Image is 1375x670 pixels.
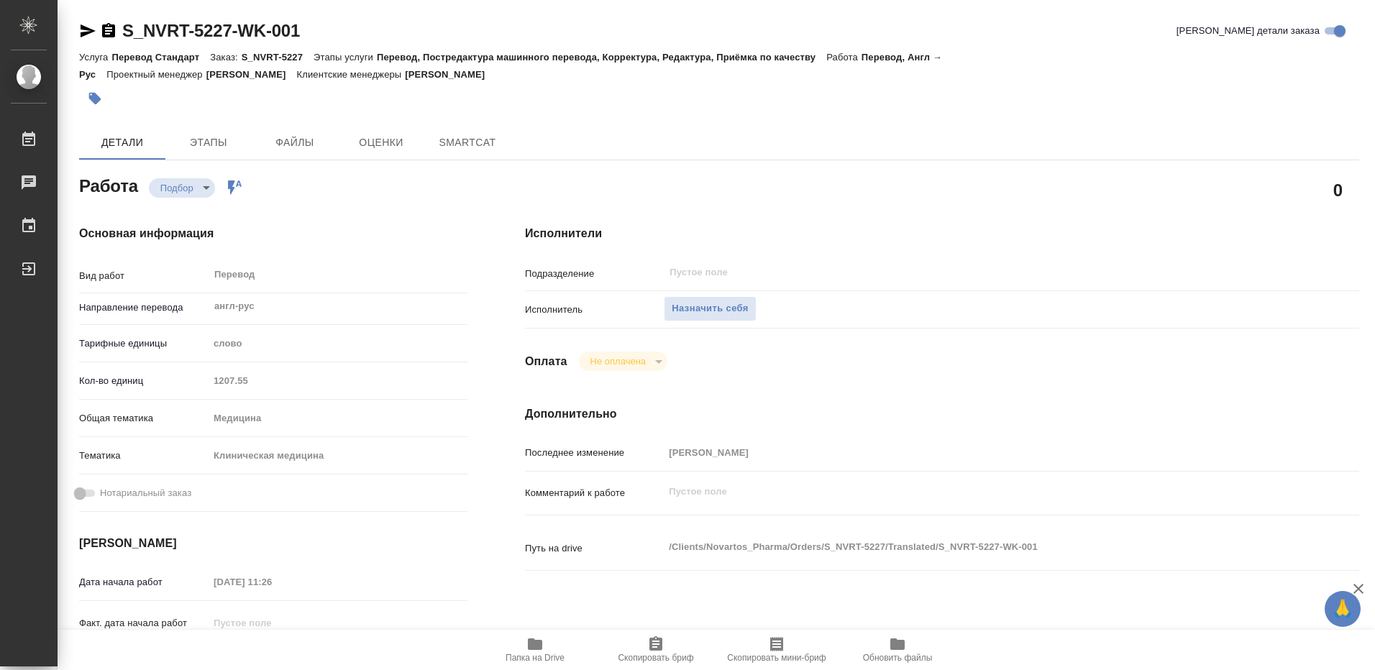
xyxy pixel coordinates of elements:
[206,69,297,80] p: [PERSON_NAME]
[79,269,209,283] p: Вид работ
[260,134,329,152] span: Файлы
[174,134,243,152] span: Этапы
[79,411,209,426] p: Общая тематика
[664,442,1289,463] input: Пустое поле
[506,653,565,663] span: Папка на Drive
[79,225,467,242] h4: Основная информация
[79,22,96,40] button: Скопировать ссылку для ЯМессенджера
[579,352,667,371] div: Подбор
[209,572,334,592] input: Пустое поле
[525,225,1359,242] h4: Исполнители
[79,575,209,589] p: Дата начала работ
[716,630,837,670] button: Скопировать мини-бриф
[111,52,210,63] p: Перевод Стандарт
[525,486,664,500] p: Комментарий к работе
[100,22,117,40] button: Скопировать ссылку
[242,52,314,63] p: S_NVRT-5227
[1325,591,1361,627] button: 🙏
[525,267,664,281] p: Подразделение
[79,336,209,351] p: Тарифные единицы
[210,52,241,63] p: Заказ:
[586,355,650,367] button: Не оплачена
[122,21,300,40] a: S_NVRT-5227-WK-001
[405,69,495,80] p: [PERSON_NAME]
[209,370,467,391] input: Пустое поле
[664,296,756,321] button: Назначить себя
[156,182,198,194] button: Подбор
[1177,24,1320,38] span: [PERSON_NAME] детали заказа
[79,83,111,114] button: Добавить тэг
[525,446,664,460] p: Последнее изменение
[79,300,209,315] p: Направление перевода
[863,653,933,663] span: Обновить файлы
[837,630,958,670] button: Обновить файлы
[525,353,567,370] h4: Оплата
[433,134,502,152] span: SmartCat
[595,630,716,670] button: Скопировать бриф
[525,541,664,556] p: Путь на drive
[525,405,1359,423] h4: Дополнительно
[377,52,826,63] p: Перевод, Постредактура машинного перевода, Корректура, Редактура, Приёмка по качеству
[79,449,209,463] p: Тематика
[475,630,595,670] button: Папка на Drive
[1330,594,1355,624] span: 🙏
[297,69,406,80] p: Клиентские менеджеры
[209,612,334,633] input: Пустое поле
[668,264,1256,281] input: Пустое поле
[209,444,467,468] div: Клиническая медицина
[88,134,157,152] span: Детали
[79,52,111,63] p: Услуга
[100,486,191,500] span: Нотариальный заказ
[347,134,416,152] span: Оценки
[106,69,206,80] p: Проектный менеджер
[672,300,748,317] span: Назначить себя
[664,535,1289,559] textarea: /Clients/Novartos_Pharma/Orders/S_NVRT-5227/Translated/S_NVRT-5227-WK-001
[1333,178,1343,202] h2: 0
[314,52,377,63] p: Этапы услуги
[826,52,862,63] p: Работа
[727,653,826,663] span: Скопировать мини-бриф
[209,406,467,431] div: Медицина
[525,303,664,317] p: Исполнитель
[209,331,467,356] div: слово
[618,653,693,663] span: Скопировать бриф
[79,616,209,630] p: Факт. дата начала работ
[79,172,138,198] h2: Работа
[149,178,215,198] div: Подбор
[79,535,467,552] h4: [PERSON_NAME]
[79,374,209,388] p: Кол-во единиц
